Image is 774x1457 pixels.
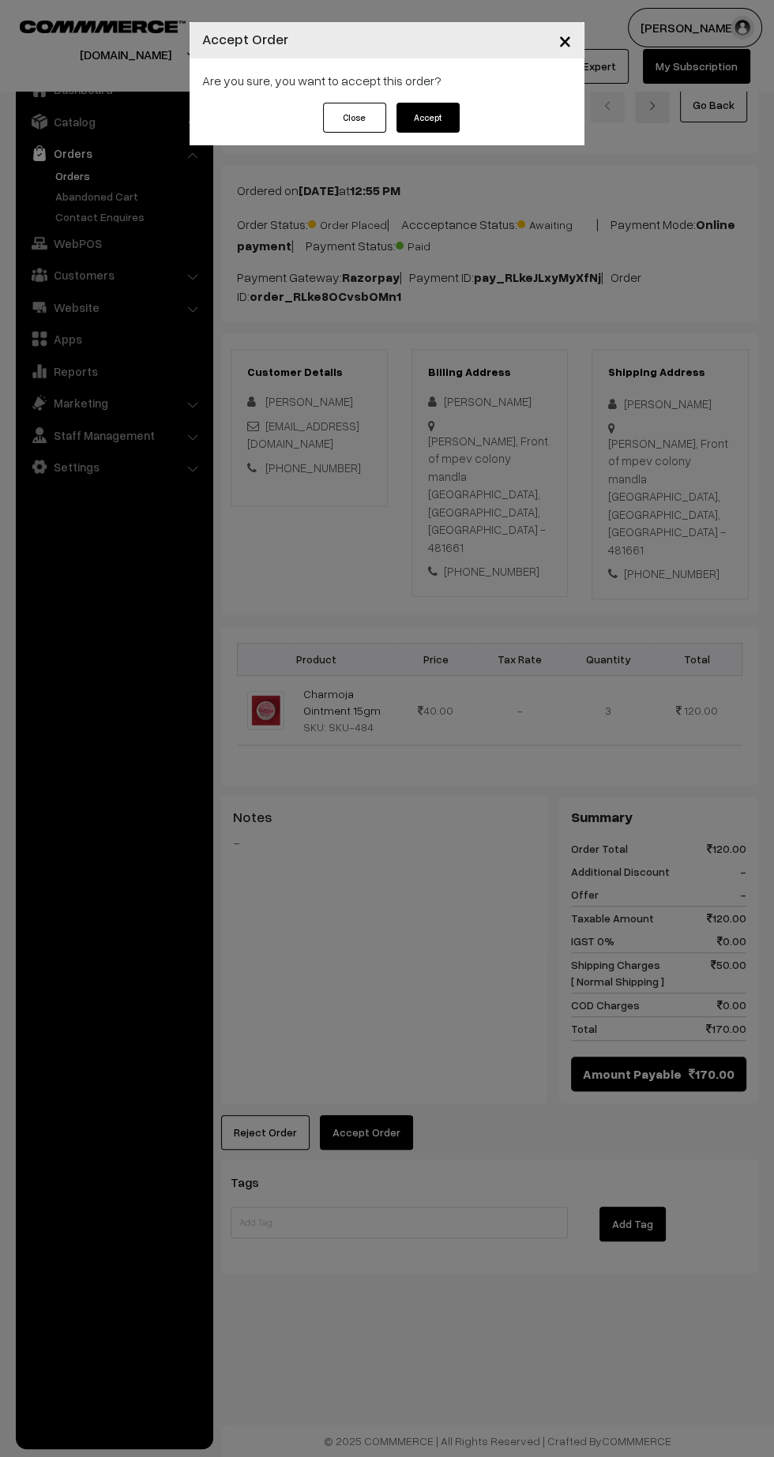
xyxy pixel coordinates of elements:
div: Are you sure, you want to accept this order? [190,58,584,103]
button: Close [546,16,584,65]
h4: Accept Order [202,28,288,50]
span: × [558,25,572,54]
button: Accept [396,103,460,133]
button: Close [323,103,386,133]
